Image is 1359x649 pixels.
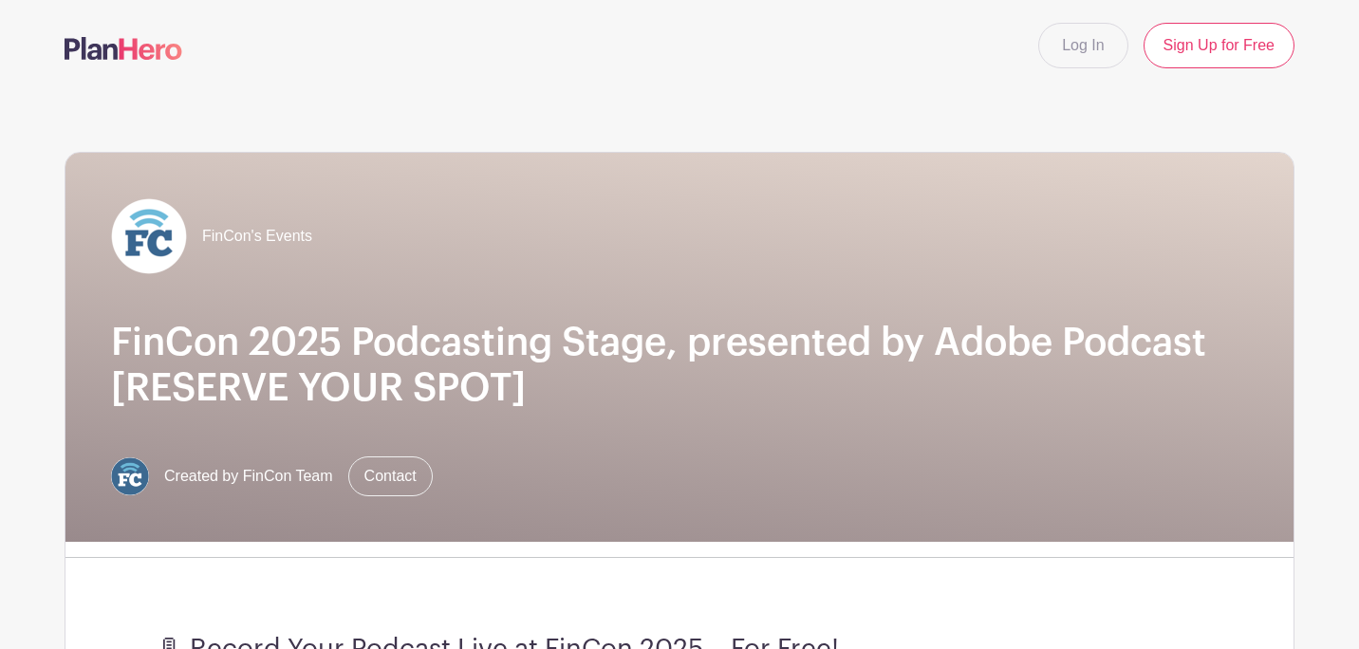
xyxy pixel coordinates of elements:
a: Contact [348,456,433,496]
img: FC%20circle.png [111,457,149,495]
a: Log In [1038,23,1127,68]
span: Created by FinCon Team [164,465,333,488]
img: logo-507f7623f17ff9eddc593b1ce0a138ce2505c220e1c5a4e2b4648c50719b7d32.svg [65,37,182,60]
h1: FinCon 2025 Podcasting Stage, presented by Adobe Podcast [RESERVE YOUR SPOT] [111,320,1248,411]
img: FC%20circle_white.png [111,198,187,274]
a: Sign Up for Free [1144,23,1294,68]
span: FinCon's Events [202,225,312,248]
